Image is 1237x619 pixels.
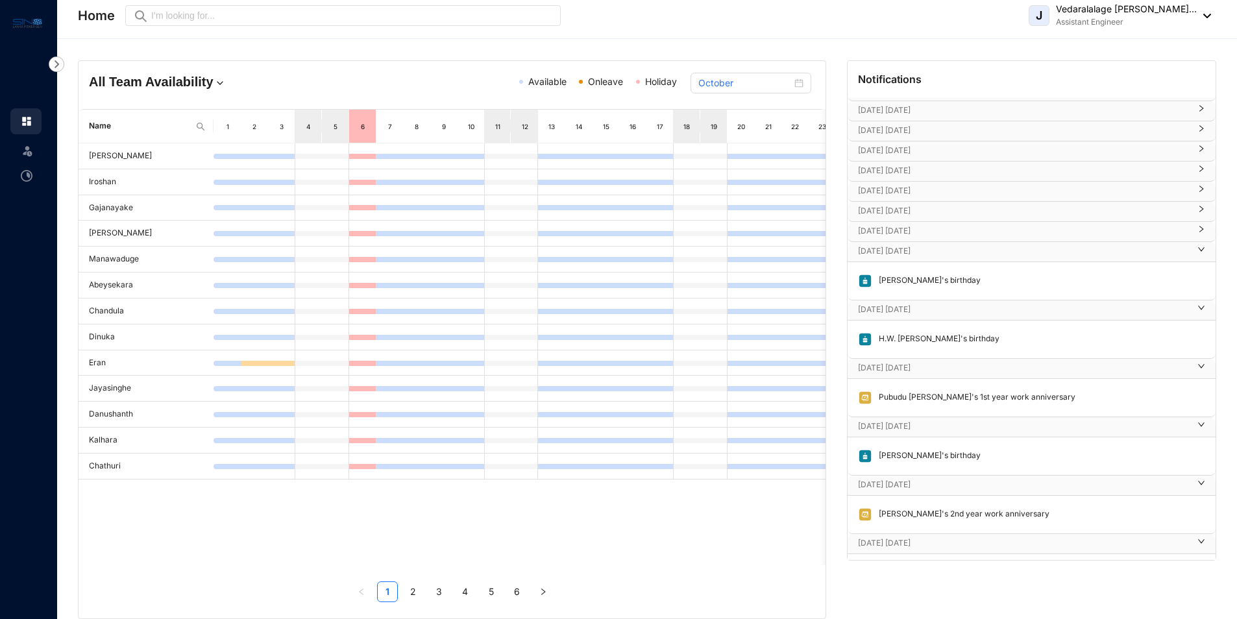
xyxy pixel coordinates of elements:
span: Available [528,76,567,87]
div: 6 [358,120,368,133]
span: right [1197,130,1205,132]
div: [DATE] [DATE] [848,202,1216,221]
li: 6 [507,581,528,602]
div: 18 [681,120,692,133]
div: 10 [466,120,476,133]
p: [DATE] [DATE] [858,124,1190,137]
img: logo [13,16,42,30]
p: [DATE] [DATE] [858,245,1190,258]
li: 1 [377,581,398,602]
td: [PERSON_NAME] [79,221,214,247]
td: Iroshan [79,169,214,195]
td: Danushanth [79,402,214,428]
div: 3 [276,120,287,133]
div: 20 [736,120,746,133]
span: right [1197,170,1205,173]
div: 17 [655,120,665,133]
p: [DATE] [DATE] [858,361,1190,374]
a: 6 [508,582,527,601]
span: right [539,588,547,596]
li: 3 [429,581,450,602]
div: 19 [709,120,719,133]
li: 4 [455,581,476,602]
td: Abeysekara [79,273,214,298]
p: [PERSON_NAME]'s 2nd year work anniversary [872,507,1049,522]
p: Vedaralalage [PERSON_NAME]... [1056,3,1197,16]
li: Home [10,108,42,134]
li: 2 [403,581,424,602]
li: Previous Page [351,581,372,602]
div: [DATE] [DATE] [848,101,1216,121]
div: 22 [790,120,800,133]
img: birthday.63217d55a54455b51415ef6ca9a78895.svg [858,274,872,288]
span: right [1197,484,1205,487]
div: [DATE] [DATE] [848,534,1216,553]
span: J [1036,10,1042,21]
p: Pubudu [PERSON_NAME]'s 1st year work anniversary [872,391,1075,405]
div: [DATE] [DATE] [848,359,1216,378]
span: Onleave [588,76,623,87]
td: Kalhara [79,428,214,454]
li: Time Attendance [10,163,42,189]
a: 4 [456,582,475,601]
div: 4 [303,120,313,133]
a: 2 [404,582,423,601]
span: right [1197,150,1205,152]
h4: All Team Availability [89,73,330,91]
div: 11 [493,120,503,133]
td: Chandula [79,298,214,324]
div: 13 [546,120,557,133]
p: [DATE] [DATE] [858,225,1190,237]
span: right [1197,230,1205,233]
div: 23 [817,120,827,133]
img: leave-unselected.2934df6273408c3f84d9.svg [21,144,34,157]
td: Gajanayake [79,195,214,221]
p: H.W. [PERSON_NAME]'s birthday [872,332,999,346]
p: [PERSON_NAME]'s birthday [872,449,981,463]
div: 1 [223,120,233,133]
img: dropdown-black.8e83cc76930a90b1a4fdb6d089b7bf3a.svg [1197,14,1211,18]
p: Assistant Engineer [1056,16,1197,29]
p: [DATE] [DATE] [858,144,1190,157]
input: I’m looking for... [151,8,553,23]
img: anniversary.d4fa1ee0abd6497b2d89d817e415bd57.svg [858,507,872,522]
div: 16 [628,120,638,133]
span: right [1197,210,1205,213]
span: right [1197,309,1205,311]
div: 5 [330,120,341,133]
img: time-attendance-unselected.8aad090b53826881fffb.svg [21,170,32,182]
p: [DATE] [DATE] [858,420,1190,433]
span: right [1197,110,1205,112]
span: right [1197,426,1205,428]
td: [PERSON_NAME] [79,143,214,169]
p: Notifications [858,71,922,87]
td: Manawaduge [79,247,214,273]
span: right [1197,542,1205,545]
p: [DATE] [DATE] [858,204,1190,217]
p: [DATE] [DATE] [858,303,1190,316]
td: Jayasinghe [79,376,214,402]
img: dropdown.780994ddfa97fca24b89f58b1de131fa.svg [214,77,227,90]
span: right [1197,367,1205,370]
img: nav-icon-right.af6afadce00d159da59955279c43614e.svg [49,56,64,72]
div: [DATE] [DATE] [848,182,1216,201]
p: [DATE] [DATE] [858,478,1190,491]
img: anniversary.d4fa1ee0abd6497b2d89d817e415bd57.svg [858,391,872,405]
li: 5 [481,581,502,602]
a: 1 [378,582,397,601]
div: [DATE] [DATE] [848,162,1216,181]
p: Home [78,6,115,25]
span: Name [89,120,190,132]
div: 14 [574,120,584,133]
span: left [358,588,365,596]
input: Select month [698,76,792,90]
div: 12 [520,120,530,133]
div: 8 [411,120,422,133]
div: [DATE] [DATE] [848,121,1216,141]
img: home.c6720e0a13eba0172344.svg [21,115,32,127]
p: [DATE] [DATE] [858,104,1190,117]
td: Chathuri [79,454,214,479]
div: 7 [385,120,395,133]
span: right [1197,190,1205,193]
a: 5 [482,582,501,601]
